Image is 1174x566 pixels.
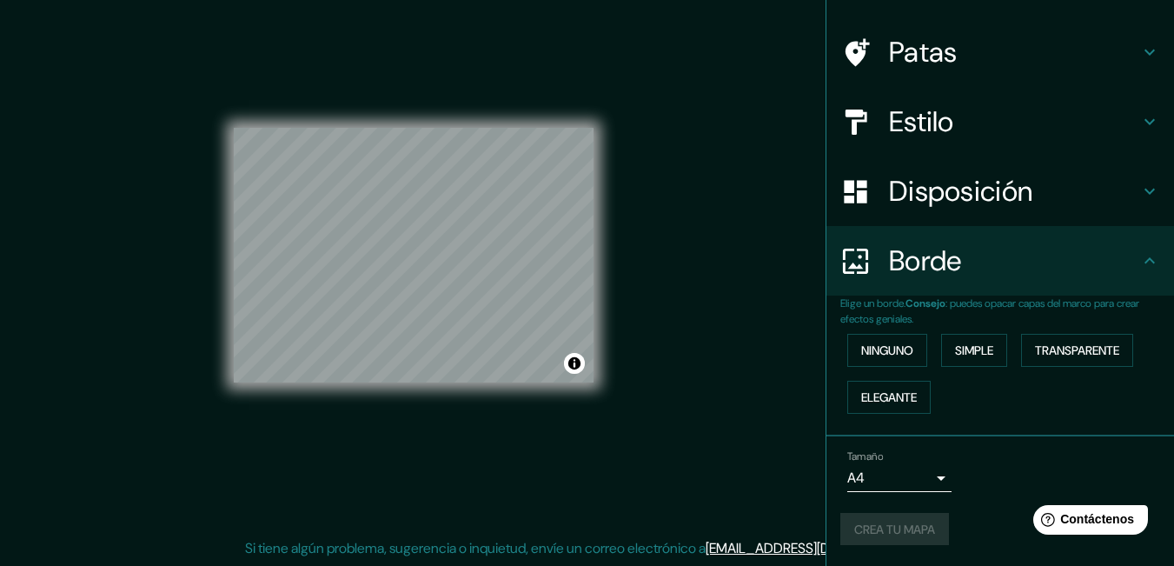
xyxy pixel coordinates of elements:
[826,87,1174,156] div: Estilo
[564,353,585,374] button: Activar o desactivar atribución
[889,173,1032,210] font: Disposición
[826,17,1174,87] div: Patas
[889,103,954,140] font: Estilo
[847,381,931,414] button: Elegante
[889,243,962,279] font: Borde
[1019,498,1155,547] iframe: Lanzador de widgets de ayuda
[245,539,706,557] font: Si tiene algún problema, sugerencia o inquietud, envíe un correo electrónico a
[847,464,952,492] div: A4
[847,469,865,487] font: A4
[840,296,905,310] font: Elige un borde.
[826,226,1174,296] div: Borde
[905,296,945,310] font: Consejo
[955,343,993,358] font: Simple
[941,334,1007,367] button: Simple
[847,449,883,463] font: Tamaño
[861,343,913,358] font: Ninguno
[840,296,1139,326] font: : puedes opacar capas del marco para crear efectos geniales.
[1035,343,1119,358] font: Transparente
[861,390,917,405] font: Elegante
[1021,334,1133,367] button: Transparente
[847,334,927,367] button: Ninguno
[234,128,594,383] canvas: Mapa
[826,156,1174,226] div: Disposición
[706,539,920,557] a: [EMAIL_ADDRESS][DOMAIN_NAME]
[889,34,958,70] font: Patas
